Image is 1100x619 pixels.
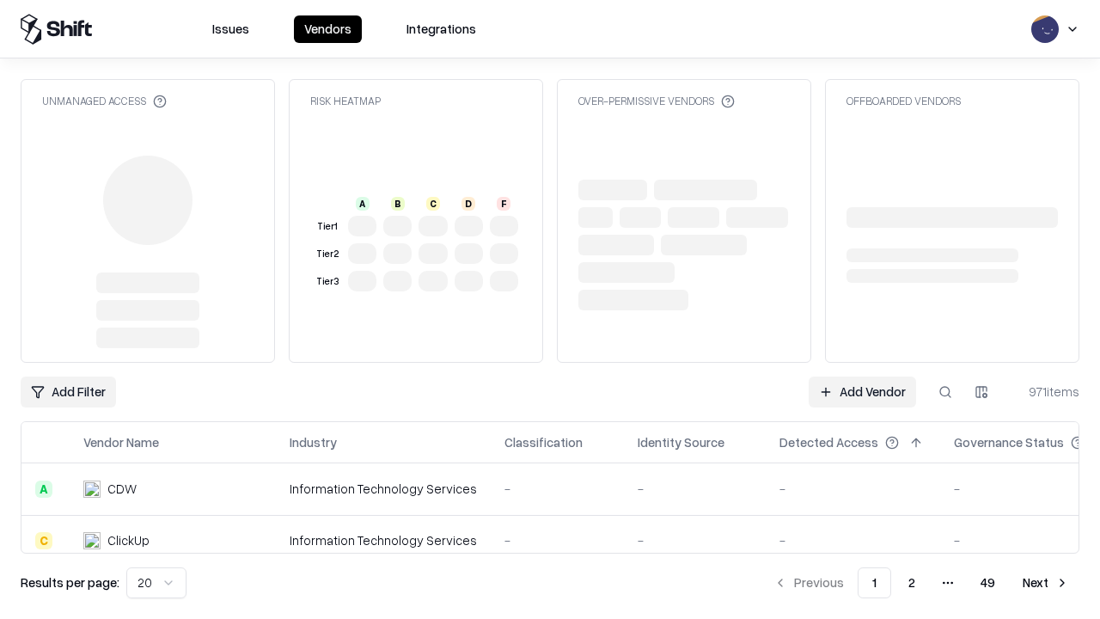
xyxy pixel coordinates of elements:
div: Risk Heatmap [310,94,381,108]
div: Identity Source [638,433,724,451]
div: Tier 3 [314,274,341,289]
div: B [391,197,405,211]
div: F [497,197,510,211]
div: - [504,531,610,549]
div: Industry [290,433,337,451]
div: Over-Permissive Vendors [578,94,735,108]
button: Add Filter [21,377,116,408]
div: Tier 1 [314,219,341,234]
div: C [35,532,52,549]
p: Results per page: [21,573,119,591]
div: Detected Access [779,433,878,451]
div: A [35,481,52,498]
button: Issues [202,15,260,43]
img: CDW [83,481,101,498]
div: C [426,197,440,211]
div: Tier 2 [314,247,341,261]
button: 2 [895,567,929,598]
div: Vendor Name [83,433,159,451]
button: Vendors [294,15,362,43]
div: - [638,480,752,498]
button: 49 [967,567,1009,598]
div: - [504,480,610,498]
div: A [356,197,370,211]
div: Unmanaged Access [42,94,167,108]
div: ClickUp [107,531,150,549]
div: Governance Status [954,433,1064,451]
div: Information Technology Services [290,531,477,549]
nav: pagination [763,567,1079,598]
a: Add Vendor [809,377,916,408]
button: 1 [858,567,891,598]
button: Next [1012,567,1079,598]
div: D [461,197,475,211]
div: - [779,480,926,498]
div: Information Technology Services [290,480,477,498]
div: Offboarded Vendors [846,94,961,108]
button: Integrations [396,15,486,43]
div: CDW [107,480,137,498]
img: ClickUp [83,532,101,549]
div: - [638,531,752,549]
div: 971 items [1011,383,1079,401]
div: - [779,531,926,549]
div: Classification [504,433,583,451]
